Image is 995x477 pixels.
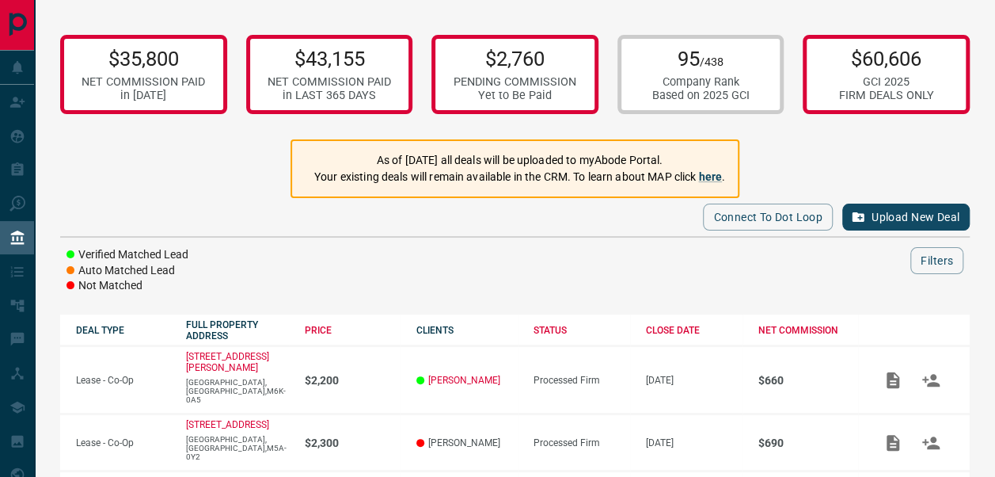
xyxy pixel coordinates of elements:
[82,75,205,89] div: NET COMMISSION PAID
[534,375,630,386] div: Processed Firm
[82,47,205,71] p: $35,800
[534,437,630,448] div: Processed Firm
[758,325,858,336] div: NET COMMISSION
[66,278,188,294] li: Not Matched
[314,152,725,169] p: As of [DATE] all deals will be uploaded to myAbode Portal.
[314,169,725,185] p: Your existing deals will remain available in the CRM. To learn about MAP click .
[646,325,742,336] div: CLOSE DATE
[186,319,289,342] div: FULL PROPERTY ADDRESS
[874,374,912,385] span: Add / View Documents
[646,437,742,448] p: [DATE]
[454,89,576,102] div: Yet to Be Paid
[454,47,576,71] p: $2,760
[66,247,188,263] li: Verified Matched Lead
[758,374,858,387] p: $660
[186,351,269,373] a: [STREET_ADDRESS][PERSON_NAME]
[534,325,630,336] div: STATUS
[76,325,170,336] div: DEAL TYPE
[186,378,289,404] p: [GEOGRAPHIC_DATA],[GEOGRAPHIC_DATA],M6K-0A5
[76,375,170,386] p: Lease - Co-Op
[66,263,188,279] li: Auto Matched Lead
[416,437,517,448] p: [PERSON_NAME]
[268,75,391,89] div: NET COMMISSION PAID
[842,204,970,231] button: Upload New Deal
[839,75,934,89] div: GCI 2025
[839,47,934,71] p: $60,606
[652,75,750,89] div: Company Rank
[305,374,401,387] p: $2,200
[839,89,934,102] div: FIRM DEALS ONLY
[76,437,170,448] p: Lease - Co-Op
[652,47,750,71] p: 95
[912,437,950,448] span: Match Clients
[428,375,500,386] a: [PERSON_NAME]
[912,374,950,385] span: Match Clients
[646,375,742,386] p: [DATE]
[268,89,391,102] div: in LAST 365 DAYS
[700,55,723,69] span: /438
[698,170,722,183] a: here
[82,89,205,102] div: in [DATE]
[186,419,269,430] a: [STREET_ADDRESS]
[416,325,517,336] div: CLIENTS
[305,325,401,336] div: PRICE
[268,47,391,71] p: $43,155
[454,75,576,89] div: PENDING COMMISSION
[910,247,963,274] button: Filters
[186,435,289,461] p: [GEOGRAPHIC_DATA],[GEOGRAPHIC_DATA],M5A-0Y2
[758,437,858,449] p: $690
[874,437,912,448] span: Add / View Documents
[652,89,750,102] div: Based on 2025 GCI
[703,204,833,231] button: Connect to Dot Loop
[305,437,401,449] p: $2,300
